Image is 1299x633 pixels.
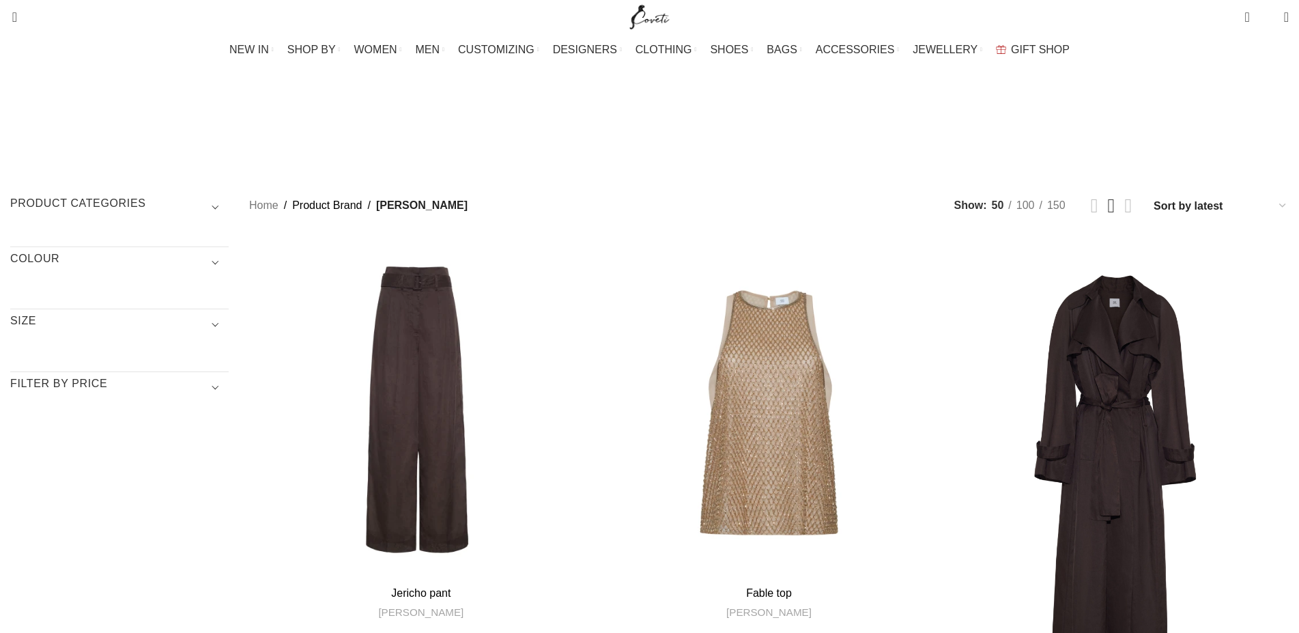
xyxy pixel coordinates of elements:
a: JEWELLERY [913,36,982,64]
span: WOMEN [354,43,397,56]
h3: Filter by price [10,376,229,399]
span: DESIGNERS [553,43,617,56]
a: SHOES [710,36,753,64]
div: Main navigation [3,36,1296,64]
a: [PERSON_NAME] [378,605,463,619]
a: Fable top [597,236,941,580]
a: WOMEN [354,36,402,64]
span: NEW IN [229,43,269,56]
a: Jericho pant [249,236,593,580]
img: GiftBag [996,45,1006,54]
a: Jericho pant [391,587,451,599]
span: CLOTHING [636,43,692,56]
span: 0 [1263,14,1273,24]
a: [PERSON_NAME] [726,605,812,619]
a: GIFT SHOP [996,36,1070,64]
a: Site logo [627,10,672,22]
span: SHOP BY [287,43,336,56]
a: MEN [416,36,444,64]
span: 0 [1246,7,1256,17]
span: JEWELLERY [913,43,977,56]
a: NEW IN [229,36,274,64]
a: DESIGNERS [553,36,622,64]
span: BAGS [767,43,797,56]
a: ACCESSORIES [816,36,900,64]
a: SHOP BY [287,36,341,64]
span: MEN [416,43,440,56]
a: CUSTOMIZING [458,36,539,64]
div: My Wishlist [1260,3,1274,31]
span: ACCESSORIES [816,43,895,56]
a: Search [3,3,17,31]
a: CLOTHING [636,36,697,64]
span: SHOES [710,43,748,56]
span: GIFT SHOP [1011,43,1070,56]
a: 0 [1238,3,1256,31]
a: BAGS [767,36,801,64]
span: CUSTOMIZING [458,43,534,56]
h3: COLOUR [10,251,229,275]
h3: Product categories [10,196,229,219]
h3: SIZE [10,313,229,337]
a: Fable top [746,587,792,599]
